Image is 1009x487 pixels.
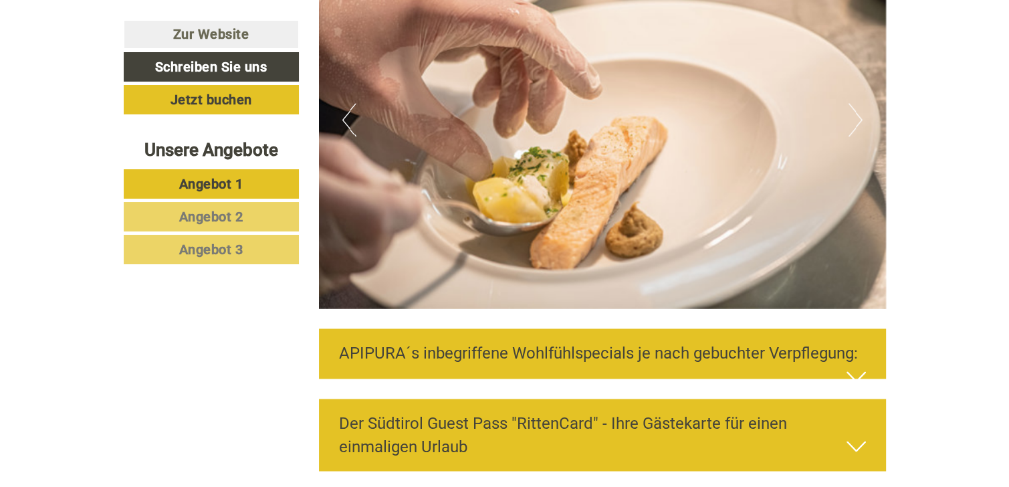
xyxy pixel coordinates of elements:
small: 06:40 [194,110,507,119]
div: [DATE] [240,3,288,26]
a: Jetzt buchen [124,85,299,114]
div: APIPURA´s inbegriffene Wohlfühlspecials je nach gebuchter Verpflegung: [319,328,886,378]
small: 08:56 [20,229,333,239]
a: Zur Website [124,20,299,49]
span: Angebot 2 [179,209,243,225]
div: APIPURA hotel rinner [20,127,333,138]
a: Schreiben Sie uns [124,52,299,82]
button: Next [849,103,863,136]
span: Angebot 1 [179,176,243,192]
span: Angebot 3 [179,241,243,258]
div: Der Südtirol Guest Pass "RittenCard" - Ihre Gästekarte für einen einmaligen Urlaub [319,399,886,472]
div: Einen schönen guten [DATE] Herr [PERSON_NAME], danke für Ihre Rückmeldung. Gerne können wir die V... [10,124,340,241]
div: Unsere Angebote [124,138,299,163]
button: Senden [439,347,527,376]
button: Previous [342,103,356,136]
